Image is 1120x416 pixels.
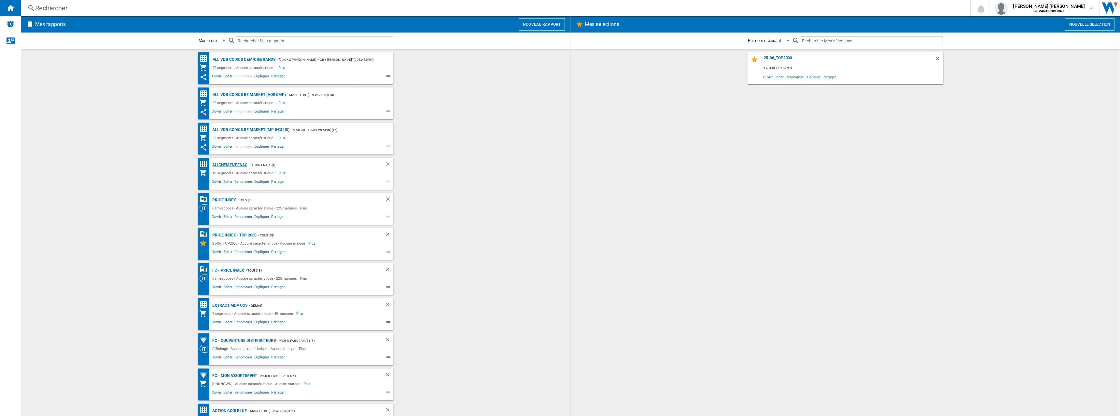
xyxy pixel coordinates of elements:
[785,73,804,81] span: Renommer
[211,231,257,239] div: PRICE INDEX - Top 2000
[934,56,943,64] div: Supprimer
[385,231,393,239] div: Supprimer
[211,354,222,362] span: Ouvrir
[385,266,393,275] div: Supprimer
[1013,3,1085,9] span: [PERSON_NAME] [PERSON_NAME]
[200,143,207,151] ng-md-icon: Ce rapport a été partagé avec vous
[296,310,304,317] span: Plus
[253,179,270,186] span: Dupliquer
[211,310,296,317] div: 2 segments - Aucune caractéristique - 49 marques
[270,214,286,221] span: Partager
[211,389,222,397] span: Ouvrir
[211,266,244,275] div: FC - PRICE INDEX
[7,20,14,28] img: alerts-logo.svg
[278,169,287,177] span: Plus
[278,64,287,72] span: Plus
[211,319,222,327] span: Ouvrir
[762,56,934,64] div: 25-06_TOP2000
[211,214,222,221] span: Ouvrir
[222,319,233,327] span: Editer
[200,108,207,116] ng-md-icon: Ce rapport a été partagé avec vous
[233,319,253,327] span: Renommer
[385,337,393,345] div: Supprimer
[211,337,276,345] div: FC - Couverture distributeurs
[200,55,211,63] div: Matrice des prix
[200,169,211,177] div: Mon assortiment
[303,380,312,388] span: Plus
[247,161,371,169] div: - "Align Fnac" (3)
[233,249,253,257] span: Renommer
[253,319,270,327] span: Dupliquer
[211,204,300,212] div: Caméscopes - Aucune caractéristique - 225 marques
[244,266,372,275] div: - TOUS (18)
[200,336,211,344] div: Couverture des distributeurs
[233,214,253,221] span: Renommer
[270,319,286,327] span: Partager
[805,73,821,81] span: Dupliquer
[211,169,278,177] div: 19 segments - Aucune caractéristique -
[200,239,211,247] div: Mes Sélections
[200,275,211,282] div: Vision Catégorie
[299,345,307,353] span: Plus
[233,73,253,81] span: Renommer
[211,134,278,142] div: 22 segments - Aucune caractéristique -
[233,108,253,116] span: Renommer
[222,73,233,81] span: Editer
[270,179,286,186] span: Partager
[270,143,286,151] span: Partager
[200,380,211,388] div: Mon assortiment
[222,249,233,257] span: Editer
[1033,9,1065,13] b: BE VANDENBORRE
[200,406,211,414] div: Matrice des prix
[286,91,380,99] div: - Marché BE (jdewespin) (16)
[253,354,270,362] span: Dupliquer
[800,36,943,45] input: Rechercher Mes sélections
[34,18,67,31] h2: Mes rapports
[211,380,303,388] div: [UNKNOWN] - Aucune caractéristique - Aucune marque
[200,230,211,238] div: Base 100
[199,38,217,43] div: Mon ordre
[300,275,308,282] span: Plus
[233,354,253,362] span: Renommer
[236,36,393,45] input: Rechercher Mes rapports
[200,301,211,309] div: Matrice des prix
[253,214,270,221] span: Dupliquer
[253,108,270,116] span: Dupliquer
[211,108,222,116] span: Ouvrir
[211,284,222,292] span: Ouvrir
[211,249,222,257] span: Ouvrir
[385,407,393,415] div: Supprimer
[200,310,211,317] div: Mon assortiment
[222,108,233,116] span: Editer
[276,337,372,345] div: - Profil par défaut (16)
[35,4,953,13] div: Rechercher
[583,18,621,31] h2: Mes sélections
[385,161,393,169] div: Supprimer
[200,73,207,81] ng-md-icon: Ce rapport a été partagé avec vous
[385,196,393,204] div: Supprimer
[211,126,289,134] div: ALL VDB CODICS BE MARKET (MP inclus)
[211,407,247,415] div: Action Coolblue
[233,143,253,151] span: Renommer
[278,99,287,107] span: Plus
[211,99,278,107] div: 22 segments - Aucune caractéristique -
[222,143,233,151] span: Editer
[300,204,308,212] span: Plus
[211,143,222,151] span: Ouvrir
[211,239,309,247] div: 25-06_TOP2000 - Aucune caractéristique - Aucune marque
[200,64,211,72] div: Mon assortiment
[200,345,211,353] div: Vision Catégorie
[253,143,270,151] span: Dupliquer
[211,91,286,99] div: ALL VDB CODICS BE MARKET (hors MP)
[275,56,380,64] div: - "Click & [PERSON_NAME] + CB + [PERSON_NAME]" (jdewespin) (11)
[278,134,287,142] span: Plus
[200,99,211,107] div: Mon assortiment
[247,302,371,310] div: - GEM (6)
[257,372,372,380] div: - Profil par défaut (16)
[995,2,1008,15] img: profile.jpg
[211,275,300,282] div: Caméscopes - Aucune caractéristique - 225 marques
[270,284,286,292] span: Partager
[247,407,371,415] div: - Marché BE (jdewespin) (16)
[821,73,837,81] span: Partager
[211,179,222,186] span: Ouvrir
